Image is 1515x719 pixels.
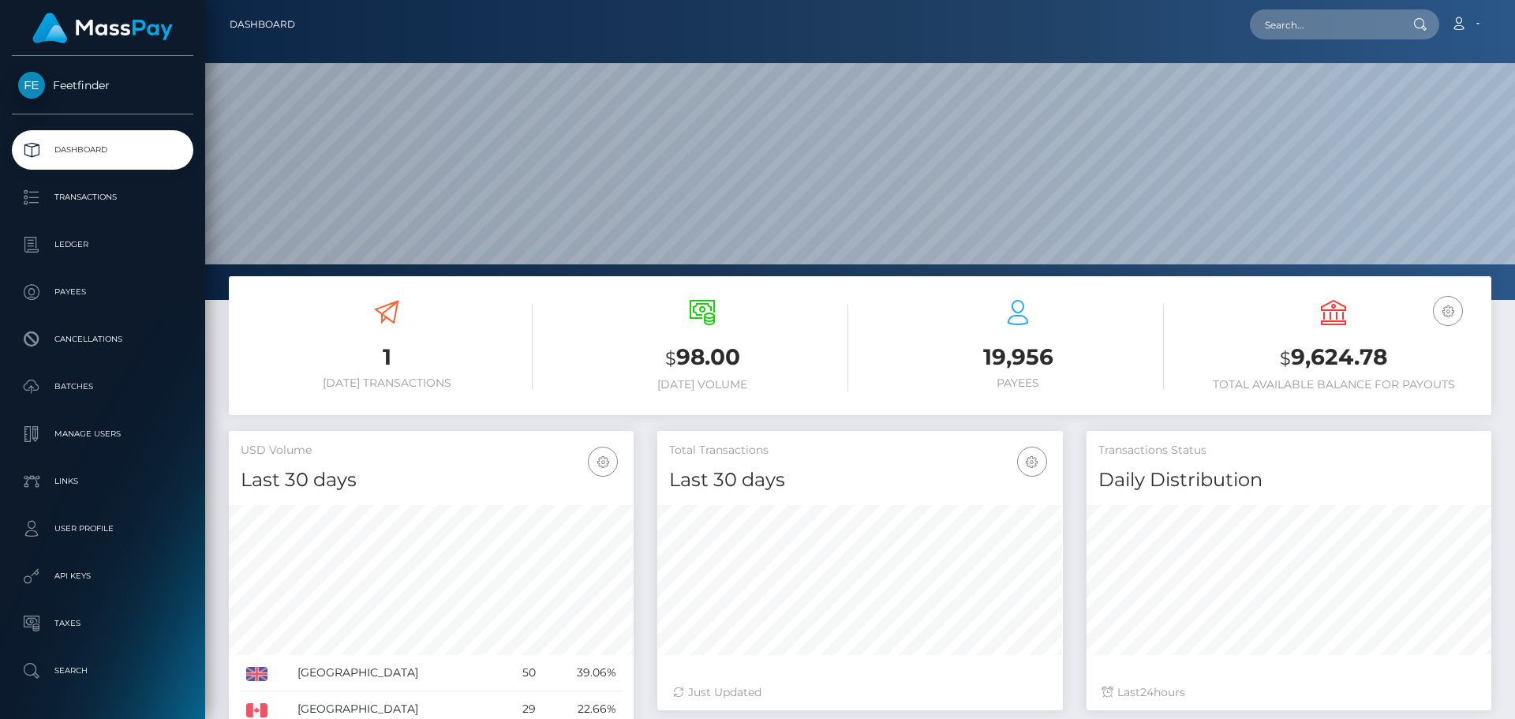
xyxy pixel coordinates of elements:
h4: Daily Distribution [1098,466,1479,494]
p: Payees [18,280,187,304]
a: Taxes [12,604,193,643]
td: 39.06% [541,655,622,691]
a: Manage Users [12,414,193,454]
p: Transactions [18,185,187,209]
a: Dashboard [230,8,295,41]
h6: [DATE] Volume [556,378,848,391]
p: Dashboard [18,138,187,162]
h6: Total Available Balance for Payouts [1188,378,1479,391]
td: 50 [503,655,541,691]
div: Last hours [1102,684,1476,701]
a: Batches [12,367,193,406]
h6: [DATE] Transactions [241,376,533,390]
h4: Last 30 days [669,466,1050,494]
a: Search [12,651,193,691]
h3: 9,624.78 [1188,342,1479,374]
h5: Transactions Status [1098,443,1479,459]
h4: Last 30 days [241,466,622,494]
a: Cancellations [12,320,193,359]
p: User Profile [18,517,187,541]
p: Batches [18,375,187,399]
p: Links [18,470,187,493]
p: Search [18,659,187,683]
a: Transactions [12,178,193,217]
h3: 19,956 [872,342,1164,373]
small: $ [1280,347,1291,369]
h6: Payees [872,376,1164,390]
h5: Total Transactions [669,443,1050,459]
h3: 1 [241,342,533,373]
a: User Profile [12,509,193,549]
a: Dashboard [12,130,193,170]
a: Ledger [12,225,193,264]
a: Payees [12,272,193,312]
p: Taxes [18,612,187,635]
img: CA.png [246,703,267,717]
span: 24 [1140,685,1154,699]
p: Cancellations [18,328,187,351]
input: Search... [1250,9,1398,39]
a: Links [12,462,193,501]
td: [GEOGRAPHIC_DATA] [292,655,502,691]
img: MassPay Logo [32,13,173,43]
h3: 98.00 [556,342,848,374]
div: Just Updated [673,684,1046,701]
span: Feetfinder [12,78,193,92]
a: API Keys [12,556,193,596]
small: $ [665,347,676,369]
p: API Keys [18,564,187,588]
p: Manage Users [18,422,187,446]
img: GB.png [246,667,267,681]
img: Feetfinder [18,72,45,99]
h5: USD Volume [241,443,622,459]
p: Ledger [18,233,187,257]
